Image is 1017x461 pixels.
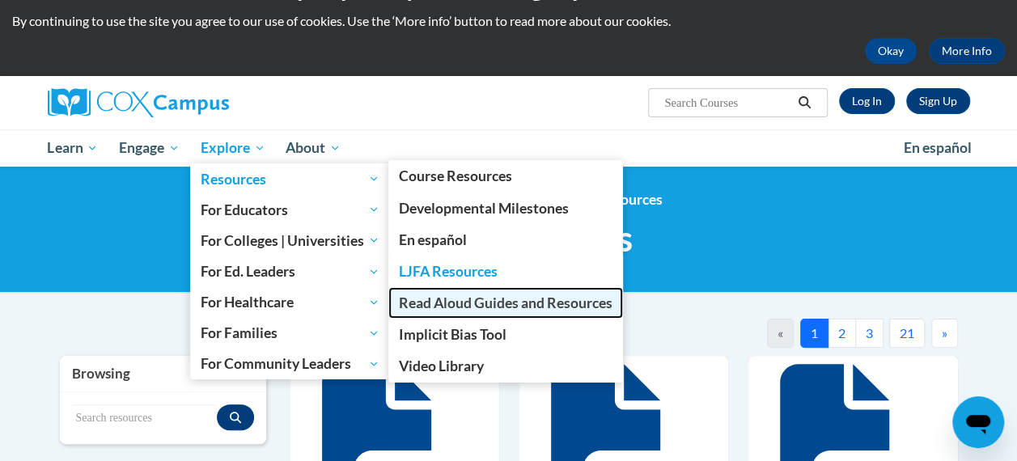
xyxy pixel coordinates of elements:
span: Explore [201,138,265,158]
span: For Community Leaders [201,354,379,374]
a: En español [388,224,623,256]
a: Register [906,88,970,114]
nav: Pagination Navigation [624,319,958,348]
img: Cox Campus [48,88,229,117]
a: LJFA Resources [388,256,623,287]
span: Course Resources [399,167,512,184]
button: Next [931,319,958,348]
span: For Ed. Leaders [201,262,379,281]
span: Engage [119,138,180,158]
a: Video Library [388,350,623,382]
iframe: Button to launch messaging window [952,396,1004,448]
a: Engage [108,129,190,167]
a: For Community Leaders [190,349,390,379]
span: En español [399,231,467,248]
span: For Families [201,324,379,343]
span: For Educators [201,200,379,219]
span: For Colleges | Universities [201,230,379,250]
button: 1 [800,319,828,348]
div: Main menu [36,129,982,167]
span: Developmental Milestones [399,200,569,217]
a: Cox Campus [48,88,339,117]
button: 3 [855,319,884,348]
a: About [275,129,351,167]
a: For Healthcare [190,287,390,318]
a: En español [893,131,982,165]
span: LJFA Resources [399,263,498,280]
span: En español [904,139,972,156]
p: By continuing to use the site you agree to our use of cookies. Use the ‘More info’ button to read... [12,12,1005,30]
span: For Healthcare [201,293,379,312]
span: Video Library [399,357,484,374]
span: Implicit Bias Tool [399,326,506,343]
span: » [942,325,947,340]
a: For Ed. Leaders [190,256,390,287]
button: 2 [828,319,856,348]
a: For Colleges | Universities [190,225,390,256]
button: Okay [865,38,917,64]
span: About [286,138,341,158]
a: Course Resources [388,160,623,192]
a: Log In [839,88,895,114]
a: More Info [929,38,1005,64]
span: Resources [201,169,379,188]
a: Developmental Milestones [388,192,623,224]
button: Search [792,93,816,112]
a: For Educators [190,194,390,225]
span: Read Aloud Guides and Resources [399,294,612,311]
a: Read Aloud Guides and Resources [388,287,623,319]
input: Search resources [72,404,217,432]
button: 21 [889,319,925,348]
a: Learn [37,129,109,167]
button: Search resources [217,404,254,430]
a: Resources [190,163,390,194]
span: Learn [47,138,98,158]
a: For Families [190,318,390,349]
a: Implicit Bias Tool [388,319,623,350]
a: Explore [190,129,276,167]
input: Search Courses [663,93,792,112]
h3: Browsing [72,364,254,383]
